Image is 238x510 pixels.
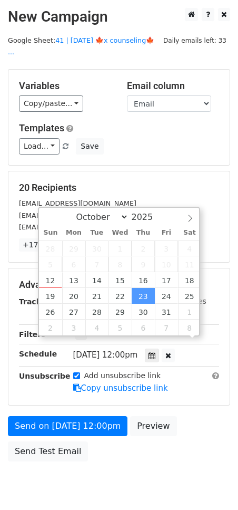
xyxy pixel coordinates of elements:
label: Add unsubscribe link [84,370,161,381]
a: Daily emails left: 33 [160,36,230,44]
button: Save [76,138,103,155]
span: October 12, 2025 [39,272,62,288]
span: October 18, 2025 [178,272,201,288]
a: Preview [130,416,176,436]
a: Send Test Email [8,441,88,461]
input: Year [128,212,166,222]
span: October 7, 2025 [85,256,108,272]
strong: Schedule [19,350,57,358]
span: October 11, 2025 [178,256,201,272]
a: 41 | [DATE] 🍁x counseling🍁 ... [8,36,154,56]
a: Load... [19,138,60,155]
span: October 29, 2025 [108,304,132,320]
span: Daily emails left: 33 [160,35,230,46]
span: October 25, 2025 [178,288,201,304]
span: October 13, 2025 [62,272,85,288]
span: [DATE] 12:00pm [73,350,138,360]
h5: Email column [127,80,219,92]
span: November 8, 2025 [178,320,201,335]
span: October 30, 2025 [132,304,155,320]
span: October 20, 2025 [62,288,85,304]
h5: Variables [19,80,111,92]
span: October 4, 2025 [178,240,201,256]
span: October 27, 2025 [62,304,85,320]
iframe: Chat Widget [185,459,238,510]
span: October 24, 2025 [155,288,178,304]
span: November 4, 2025 [85,320,108,335]
span: Mon [62,229,85,236]
span: Sat [178,229,201,236]
span: October 21, 2025 [85,288,108,304]
span: September 30, 2025 [85,240,108,256]
span: Sun [39,229,62,236]
a: Copy/paste... [19,95,83,112]
a: Templates [19,122,64,133]
span: October 2, 2025 [132,240,155,256]
span: November 5, 2025 [108,320,132,335]
span: October 8, 2025 [108,256,132,272]
small: [EMAIL_ADDRESS][DOMAIN_NAME] [19,223,136,231]
span: September 28, 2025 [39,240,62,256]
span: October 28, 2025 [85,304,108,320]
a: +17 more [19,238,63,252]
span: October 19, 2025 [39,288,62,304]
span: October 23, 2025 [132,288,155,304]
span: October 9, 2025 [132,256,155,272]
span: October 10, 2025 [155,256,178,272]
span: October 3, 2025 [155,240,178,256]
h5: 20 Recipients [19,182,219,194]
span: October 6, 2025 [62,256,85,272]
label: UTM Codes [165,296,206,307]
span: October 17, 2025 [155,272,178,288]
span: November 3, 2025 [62,320,85,335]
strong: Filters [19,330,46,339]
h2: New Campaign [8,8,230,26]
span: Tue [85,229,108,236]
span: October 31, 2025 [155,304,178,320]
small: [EMAIL_ADDRESS][DOMAIN_NAME] [19,211,136,219]
small: [EMAIL_ADDRESS][DOMAIN_NAME] [19,199,136,207]
span: November 2, 2025 [39,320,62,335]
h5: Advanced [19,279,219,291]
span: October 22, 2025 [108,288,132,304]
span: November 6, 2025 [132,320,155,335]
a: Send on [DATE] 12:00pm [8,416,127,436]
span: October 16, 2025 [132,272,155,288]
span: October 5, 2025 [39,256,62,272]
span: September 29, 2025 [62,240,85,256]
a: Copy unsubscribe link [73,383,168,393]
span: October 1, 2025 [108,240,132,256]
span: October 15, 2025 [108,272,132,288]
span: October 14, 2025 [85,272,108,288]
strong: Tracking [19,297,54,306]
span: Thu [132,229,155,236]
strong: Unsubscribe [19,372,71,380]
span: Fri [155,229,178,236]
span: November 1, 2025 [178,304,201,320]
span: Wed [108,229,132,236]
span: October 26, 2025 [39,304,62,320]
small: Google Sheet: [8,36,154,56]
span: November 7, 2025 [155,320,178,335]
